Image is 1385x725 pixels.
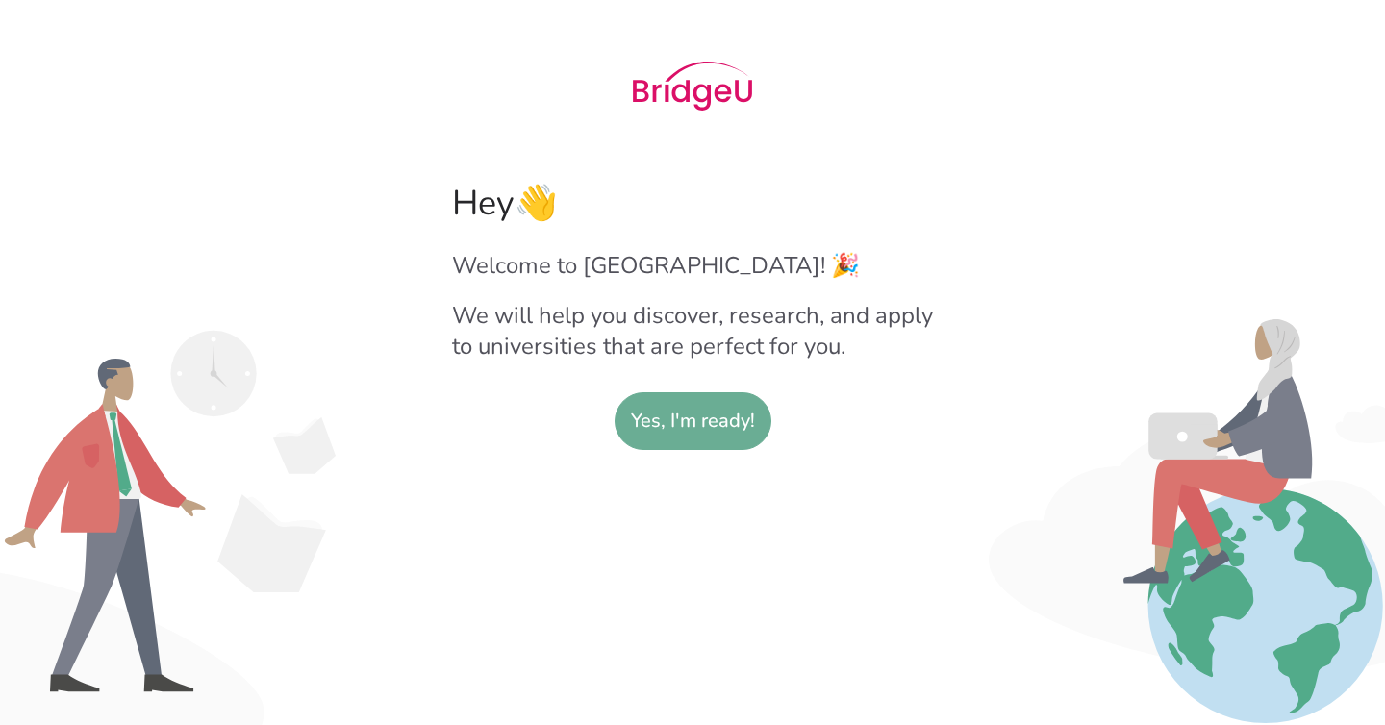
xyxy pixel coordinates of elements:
h2: We will help you discover, research, and apply to universities that are perfect for you. [452,300,933,362]
h1: Hey [452,180,933,227]
span: 👋 [515,180,558,227]
h2: Welcome to [GEOGRAPHIC_DATA]! 🎉 [452,250,933,281]
img: Bridge U logo [633,62,752,111]
sl-button: Yes, I'm ready! [615,392,771,450]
